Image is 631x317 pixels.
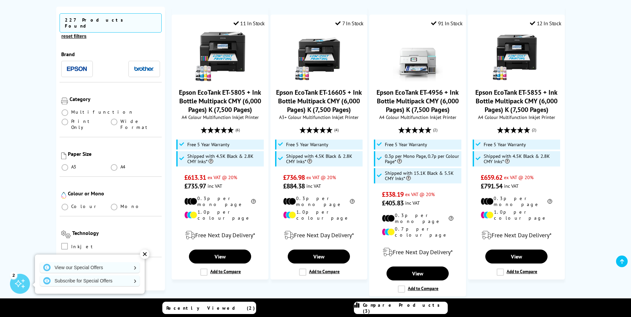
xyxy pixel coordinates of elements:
div: Category [70,96,160,102]
a: Epson EcoTank ET-5805 + Ink Bottle Multipack CMY (6,000 Pages) K (7,500 Pages) [195,76,245,83]
span: 227 Products Found [60,13,162,33]
li: 0.3p per mono page [283,195,355,207]
li: 0.3p per mono page [481,195,552,207]
img: Epson EcoTank ET-5855 + Ink Bottle Multipack CMY (6,000 Pages) K (7,500 Pages) [492,32,542,81]
li: 0.3p per mono page [184,195,256,207]
button: Epson [65,64,89,73]
a: View [288,250,350,264]
img: Epson [67,66,87,71]
span: ex VAT @ 20% [306,174,336,180]
span: Shipped with 4.5K Black & 2.8K CMY Inks* [286,154,361,164]
img: Technology [61,231,71,238]
label: Add to Compare [497,268,537,276]
div: 2 [10,271,17,279]
li: 0.3p per mono page [382,212,453,224]
span: Inkjet [71,243,96,250]
div: modal_delivery [472,226,561,245]
label: Add to Compare [398,285,438,293]
span: ex VAT @ 20% [405,191,435,197]
a: Epson EcoTank ET-4956 + Ink Bottle Multipack CMY (6,000 Pages) K (7,500 Pages) [377,88,459,114]
a: View our Special Offers [40,262,140,273]
a: Epson EcoTank ET-16605 + Ink Bottle Multipack CMY (6,000 Pages) K (7,500 Pages) [276,88,362,114]
span: £791.54 [481,182,502,190]
div: 12 In Stock [530,20,561,27]
img: Epson EcoTank ET-4956 + Ink Bottle Multipack CMY (6,000 Pages) K (7,500 Pages) [393,32,443,81]
a: Compare Products (3) [354,302,448,314]
label: Add to Compare [299,268,340,276]
span: (2) [433,124,437,136]
span: inc VAT [208,183,222,189]
li: 1.0p per colour page [184,209,256,221]
img: Epson EcoTank ET-16605 + Ink Bottle Multipack CMY (6,000 Pages) K (7,500 Pages) [294,32,344,81]
span: (4) [334,124,339,136]
span: A4 Colour Multifunction Inkjet Printer [472,114,561,120]
a: Epson EcoTank ET-5855 + Ink Bottle Multipack CMY (6,000 Pages) K (7,500 Pages) [492,76,542,83]
span: A4 Colour Multifunction Inkjet Printer [373,114,462,120]
span: Free 5 Year Warranty [484,142,526,147]
span: Multifunction [71,109,134,115]
a: Epson EcoTank ET-16605 + Ink Bottle Multipack CMY (6,000 Pages) K (7,500 Pages) [294,76,344,83]
span: Free 5 Year Warranty [385,142,427,147]
div: Brand [61,51,160,57]
span: Free 5 Year Warranty [187,142,230,147]
a: View [189,250,251,264]
a: View [387,266,448,280]
span: £735.97 [184,182,206,190]
img: Brother [134,66,154,71]
span: A3+ Colour Multifunction Inkjet Printer [274,114,364,120]
span: £884.38 [283,182,305,190]
span: ex VAT @ 20% [208,174,237,180]
span: £338.19 [382,190,403,199]
a: Epson EcoTank ET-5805 + Ink Bottle Multipack CMY (6,000 Pages) K (7,500 Pages) [179,88,261,114]
li: 0.7p per colour page [382,226,453,238]
div: Technology [72,230,160,236]
button: Brother [132,64,156,73]
span: £405.83 [382,199,403,207]
span: inc VAT [504,183,519,189]
a: Subscribe for Special Offers [40,275,140,286]
span: Wide Format [120,118,160,130]
span: Recently Viewed (2) [166,305,255,311]
div: Colour or Mono [68,190,160,197]
span: Print Only [71,118,111,130]
li: 1.0p per colour page [283,209,355,221]
div: 11 In Stock [234,20,265,27]
span: Shipped with 4.5K Black & 2.8K CMY Inks* [187,154,262,164]
img: Paper Size [61,153,66,159]
li: 1.0p per colour page [481,209,552,221]
div: modal_delivery [274,226,364,245]
button: reset filters [60,33,88,39]
a: Epson EcoTank ET-5855 + Ink Bottle Multipack CMY (6,000 Pages) K (7,500 Pages) [475,88,557,114]
div: 91 In Stock [431,20,462,27]
div: 7 In Stock [335,20,364,27]
span: A4 Colour Multifunction Inkjet Printer [175,114,265,120]
div: ✕ [140,250,149,259]
img: Category [61,98,68,104]
span: Mono [120,203,142,209]
span: Shipped with 4.5K Black & 2.8K CMY Inks* [484,154,559,164]
span: £613.31 [184,173,206,182]
span: Shipped with 15.1K Black & 5.5K CMY Inks* [385,170,460,181]
a: View [485,250,547,264]
span: Compare Products (3) [363,302,447,314]
div: modal_delivery [373,243,462,262]
a: Epson EcoTank ET-4956 + Ink Bottle Multipack CMY (6,000 Pages) K (7,500 Pages) [393,76,443,83]
span: (2) [532,124,536,136]
span: ex VAT @ 20% [504,174,534,180]
span: Colour [71,203,99,209]
img: Epson EcoTank ET-5805 + Ink Bottle Multipack CMY (6,000 Pages) K (7,500 Pages) [195,32,245,81]
span: £659.62 [481,173,502,182]
div: Paper Size [68,151,160,157]
span: A3 [71,164,77,170]
img: Colour or Mono [61,192,66,199]
span: inc VAT [306,183,321,189]
span: inc VAT [405,200,420,206]
span: £736.98 [283,173,305,182]
span: Free 5 Year Warranty [286,142,328,147]
label: Add to Compare [200,268,241,276]
a: Recently Viewed (2) [162,302,256,314]
span: 0.3p per Mono Page, 0.7p per Colour Page* [385,154,460,164]
div: modal_delivery [175,226,265,245]
span: A4 [120,164,126,170]
span: (6) [236,124,240,136]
